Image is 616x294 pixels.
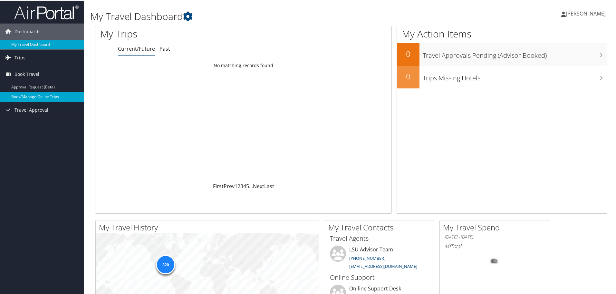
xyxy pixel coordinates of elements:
[118,45,155,52] a: Current/Future
[445,242,450,249] span: $0
[561,3,612,23] a: [PERSON_NAME]
[327,245,432,271] li: LSU Advisor Team
[492,259,497,263] tspan: 0%
[14,66,39,82] span: Book Travel
[14,23,41,39] span: Dashboards
[100,26,263,40] h1: My Trips
[349,263,417,269] a: [EMAIL_ADDRESS][DOMAIN_NAME]
[443,221,549,232] h2: My Travel Spend
[249,182,253,189] span: …
[14,49,25,65] span: Trips
[243,182,246,189] a: 4
[235,182,237,189] a: 1
[397,43,607,65] a: 0Travel Approvals Pending (Advisor Booked)
[397,48,419,59] h2: 0
[328,221,434,232] h2: My Travel Contacts
[253,182,264,189] a: Next
[264,182,274,189] a: Last
[445,233,544,239] h6: [DATE] - [DATE]
[213,182,224,189] a: First
[237,182,240,189] a: 2
[330,233,429,242] h3: Travel Agents
[349,255,385,260] a: [PHONE_NUMBER]
[90,9,438,23] h1: My Travel Dashboard
[14,101,48,117] span: Travel Approval
[397,70,419,81] h2: 0
[330,272,429,281] h3: Online Support
[14,4,79,19] img: airportal-logo.png
[240,182,243,189] a: 3
[224,182,235,189] a: Prev
[445,242,544,249] h6: Total
[566,9,606,16] span: [PERSON_NAME]
[95,59,391,71] td: No matching records found
[246,182,249,189] a: 5
[159,45,170,52] a: Past
[99,221,319,232] h2: My Travel History
[397,65,607,88] a: 0Trips Missing Hotels
[397,26,607,40] h1: My Action Items
[423,47,607,59] h3: Travel Approvals Pending (Advisor Booked)
[156,254,175,274] div: 320
[423,70,607,82] h3: Trips Missing Hotels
